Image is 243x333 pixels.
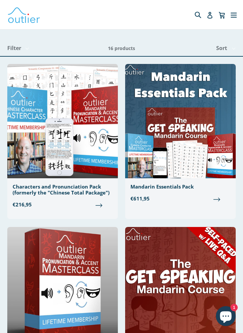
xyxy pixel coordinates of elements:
img: Chinese Total Package Outlier Linguistics [7,64,118,178]
img: Mandarin Essentials Pack [125,64,236,178]
div: Characters and Pronunciation Pack (formerly the "Chinese Total Package") [13,184,113,195]
a: Mandarin Essentials Pack €611,95 [125,64,236,208]
inbox-online-store-chat: Shopify online store chat [214,306,238,328]
span: €611,95 [130,195,230,202]
a: Characters and Pronunciation Pack (formerly the "Chinese Total Package") €216,95 [7,64,118,214]
span: 16 products [108,45,135,51]
span: €216,95 [13,201,113,208]
div: Mandarin Essentials Pack [130,184,230,190]
img: Outlier Linguistics [7,5,40,24]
